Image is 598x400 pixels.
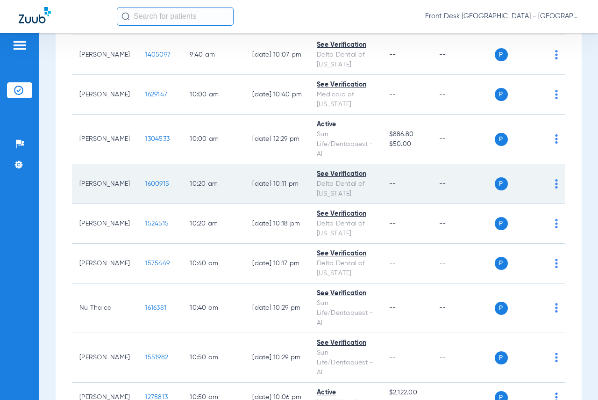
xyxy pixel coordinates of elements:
[389,130,424,139] span: $886.80
[145,91,167,98] span: 1629147
[145,305,166,311] span: 1616381
[317,80,374,90] div: See Verification
[555,303,558,313] img: group-dot-blue.svg
[555,259,558,268] img: group-dot-blue.svg
[72,35,137,75] td: [PERSON_NAME]
[145,354,168,361] span: 1551982
[117,7,234,26] input: Search for patients
[555,90,558,99] img: group-dot-blue.svg
[495,302,508,315] span: P
[389,305,396,311] span: --
[245,333,309,383] td: [DATE] 10:29 PM
[432,204,495,244] td: --
[317,120,374,130] div: Active
[555,134,558,144] img: group-dot-blue.svg
[425,12,579,21] span: Front Desk [GEOGRAPHIC_DATA] - [GEOGRAPHIC_DATA] | My Community Dental Centers
[555,179,558,189] img: group-dot-blue.svg
[317,50,374,70] div: Delta Dental of [US_STATE]
[182,284,245,333] td: 10:40 AM
[182,244,245,284] td: 10:40 AM
[182,75,245,115] td: 10:00 AM
[72,244,137,284] td: [PERSON_NAME]
[245,284,309,333] td: [DATE] 10:29 PM
[182,204,245,244] td: 10:20 AM
[317,388,374,398] div: Active
[245,115,309,164] td: [DATE] 12:29 PM
[317,179,374,199] div: Delta Dental of [US_STATE]
[432,75,495,115] td: --
[389,139,424,149] span: $50.00
[495,177,508,190] span: P
[72,204,137,244] td: [PERSON_NAME]
[245,35,309,75] td: [DATE] 10:07 PM
[432,164,495,204] td: --
[389,388,424,398] span: $2,122.00
[495,133,508,146] span: P
[145,260,170,267] span: 1575449
[432,284,495,333] td: --
[317,348,374,378] div: Sun Life/Dentaquest - AI
[245,204,309,244] td: [DATE] 10:18 PM
[317,338,374,348] div: See Verification
[317,298,374,328] div: Sun Life/Dentaquest - AI
[317,289,374,298] div: See Verification
[72,284,137,333] td: Nu Thaica
[145,220,169,227] span: 1524515
[389,260,396,267] span: --
[182,115,245,164] td: 10:00 AM
[317,219,374,239] div: Delta Dental of [US_STATE]
[182,333,245,383] td: 10:50 AM
[555,50,558,59] img: group-dot-blue.svg
[389,220,396,227] span: --
[182,164,245,204] td: 10:20 AM
[121,12,130,21] img: Search Icon
[389,181,396,187] span: --
[145,51,171,58] span: 1405097
[72,164,137,204] td: [PERSON_NAME]
[432,333,495,383] td: --
[495,88,508,101] span: P
[551,355,598,400] iframe: Chat Widget
[145,181,169,187] span: 1600915
[12,40,27,51] img: hamburger-icon
[555,353,558,362] img: group-dot-blue.svg
[245,75,309,115] td: [DATE] 10:40 PM
[182,35,245,75] td: 9:40 AM
[72,333,137,383] td: [PERSON_NAME]
[495,351,508,364] span: P
[245,244,309,284] td: [DATE] 10:17 PM
[555,219,558,228] img: group-dot-blue.svg
[432,115,495,164] td: --
[495,257,508,270] span: P
[145,136,170,142] span: 1304533
[72,115,137,164] td: [PERSON_NAME]
[432,244,495,284] td: --
[389,354,396,361] span: --
[317,249,374,259] div: See Verification
[19,7,51,23] img: Zuub Logo
[317,90,374,109] div: Medicaid of [US_STATE]
[389,51,396,58] span: --
[317,209,374,219] div: See Verification
[317,259,374,278] div: Delta Dental of [US_STATE]
[432,35,495,75] td: --
[72,75,137,115] td: [PERSON_NAME]
[317,169,374,179] div: See Verification
[245,164,309,204] td: [DATE] 10:11 PM
[495,217,508,230] span: P
[317,130,374,159] div: Sun Life/Dentaquest - AI
[389,91,396,98] span: --
[495,48,508,61] span: P
[317,40,374,50] div: See Verification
